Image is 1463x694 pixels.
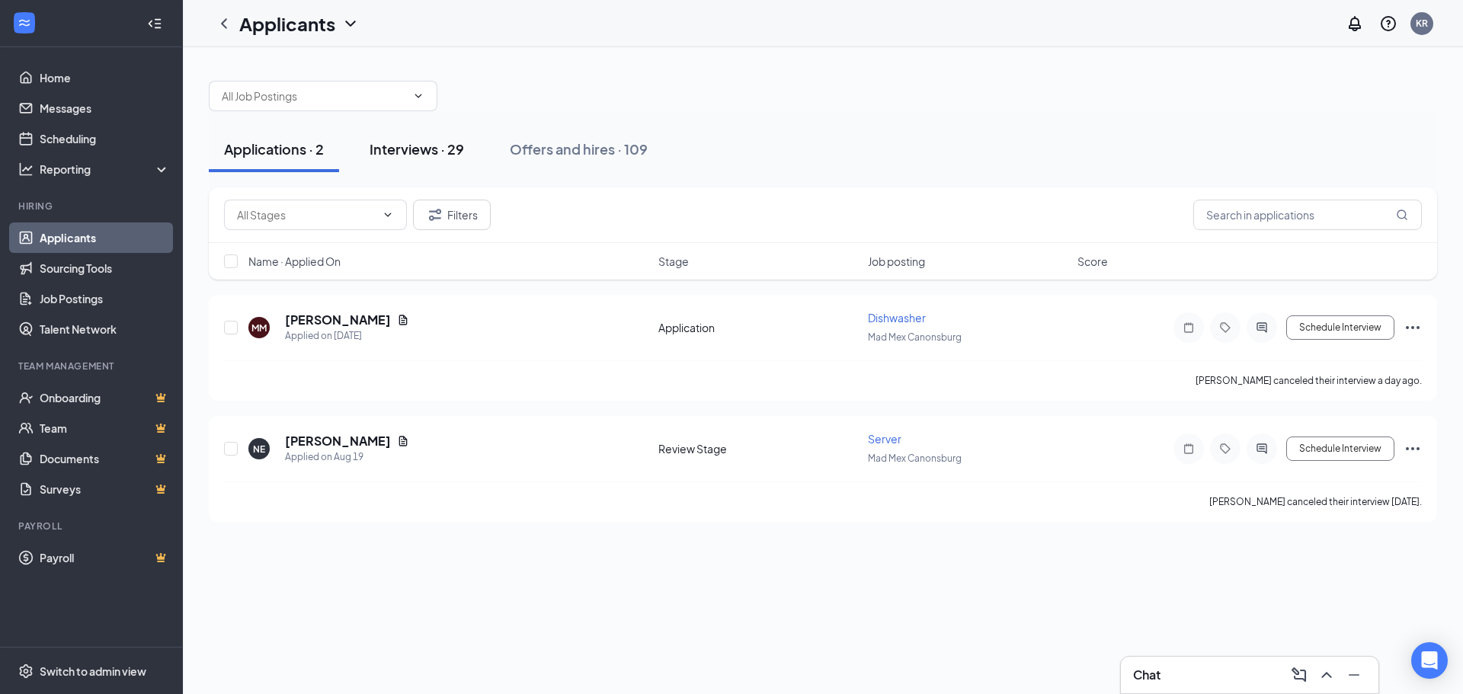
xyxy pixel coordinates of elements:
span: Stage [658,254,689,269]
svg: Note [1180,443,1198,455]
svg: Document [397,435,409,447]
svg: Analysis [18,162,34,177]
svg: ActiveChat [1253,321,1271,334]
a: DocumentsCrown [40,443,170,474]
input: All Job Postings [222,88,406,104]
button: Schedule Interview [1286,437,1394,461]
input: All Stages [237,206,376,223]
svg: Ellipses [1404,440,1422,458]
a: Sourcing Tools [40,253,170,283]
div: Interviews · 29 [370,139,464,158]
svg: ActiveChat [1253,443,1271,455]
svg: ChevronDown [382,209,394,221]
span: Server [868,432,901,446]
a: SurveysCrown [40,474,170,504]
span: Mad Mex Canonsburg [868,453,962,464]
div: Switch to admin view [40,664,146,679]
span: Name · Applied On [248,254,341,269]
div: Applied on Aug 19 [285,449,409,465]
div: Payroll [18,520,167,532]
div: Application [658,320,859,335]
svg: Filter [426,206,444,224]
div: KR [1416,17,1428,30]
svg: ChevronUp [1317,666,1336,684]
h5: [PERSON_NAME] [285,433,391,449]
h5: [PERSON_NAME] [285,312,391,328]
span: Job posting [868,254,925,269]
a: Home [40,62,170,93]
svg: Notifications [1346,14,1364,33]
button: Minimize [1342,663,1366,687]
div: Offers and hires · 109 [510,139,648,158]
span: Mad Mex Canonsburg [868,331,962,343]
svg: MagnifyingGlass [1396,209,1408,221]
svg: Document [397,314,409,326]
svg: Tag [1216,321,1234,334]
div: Applied on [DATE] [285,328,409,344]
a: Scheduling [40,123,170,154]
svg: ChevronDown [412,90,424,102]
a: TeamCrown [40,413,170,443]
div: Hiring [18,200,167,213]
div: Applications · 2 [224,139,324,158]
div: Team Management [18,360,167,373]
svg: Minimize [1345,666,1363,684]
input: Search in applications [1193,200,1422,230]
svg: ChevronDown [341,14,360,33]
div: [PERSON_NAME] canceled their interview [DATE]. [1209,494,1422,510]
button: Schedule Interview [1286,315,1394,340]
button: ChevronUp [1314,663,1339,687]
a: Applicants [40,222,170,253]
a: PayrollCrown [40,542,170,573]
h3: Chat [1133,667,1160,683]
svg: WorkstreamLogo [17,15,32,30]
div: Reporting [40,162,171,177]
svg: Settings [18,664,34,679]
svg: Tag [1216,443,1234,455]
span: Dishwasher [868,311,926,325]
div: Open Intercom Messenger [1411,642,1448,679]
div: Review Stage [658,441,859,456]
button: Filter Filters [413,200,491,230]
svg: Note [1180,321,1198,334]
a: Messages [40,93,170,123]
div: [PERSON_NAME] canceled their interview a day ago. [1196,373,1422,389]
a: Talent Network [40,314,170,344]
a: OnboardingCrown [40,382,170,413]
button: ComposeMessage [1287,663,1311,687]
a: Job Postings [40,283,170,314]
svg: Ellipses [1404,318,1422,337]
h1: Applicants [239,11,335,37]
svg: ComposeMessage [1290,666,1308,684]
svg: ChevronLeft [215,14,233,33]
div: NE [253,443,265,456]
div: MM [251,321,267,334]
span: Score [1077,254,1108,269]
svg: QuestionInfo [1379,14,1397,33]
svg: Collapse [147,16,162,31]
